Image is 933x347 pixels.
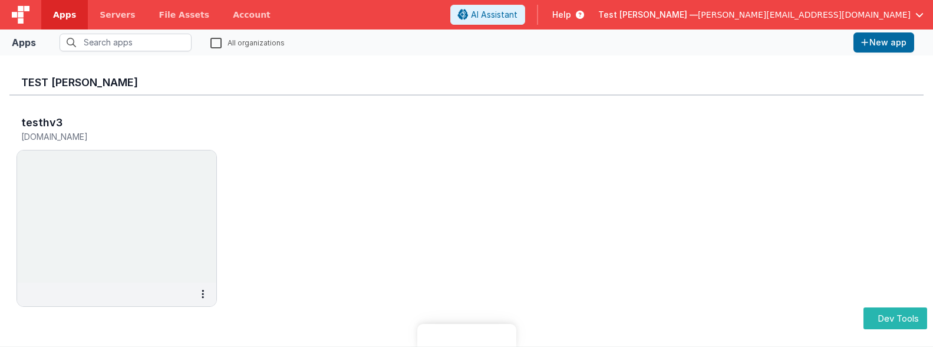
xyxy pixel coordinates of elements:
button: Dev Tools [863,307,927,329]
button: Test [PERSON_NAME] — [PERSON_NAME][EMAIL_ADDRESS][DOMAIN_NAME] [598,9,924,21]
div: Apps [12,35,36,50]
span: Apps [53,9,76,21]
label: All organizations [210,37,285,48]
button: AI Assistant [450,5,525,25]
h3: Test [PERSON_NAME] [21,77,912,89]
span: Servers [100,9,135,21]
h5: [DOMAIN_NAME] [21,132,187,141]
span: File Assets [159,9,210,21]
span: AI Assistant [471,9,517,21]
span: Help [552,9,571,21]
input: Search apps [60,34,192,51]
button: New app [853,32,914,53]
h3: testhv3 [21,117,62,129]
span: [PERSON_NAME][EMAIL_ADDRESS][DOMAIN_NAME] [698,9,911,21]
span: Test [PERSON_NAME] — [598,9,698,21]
